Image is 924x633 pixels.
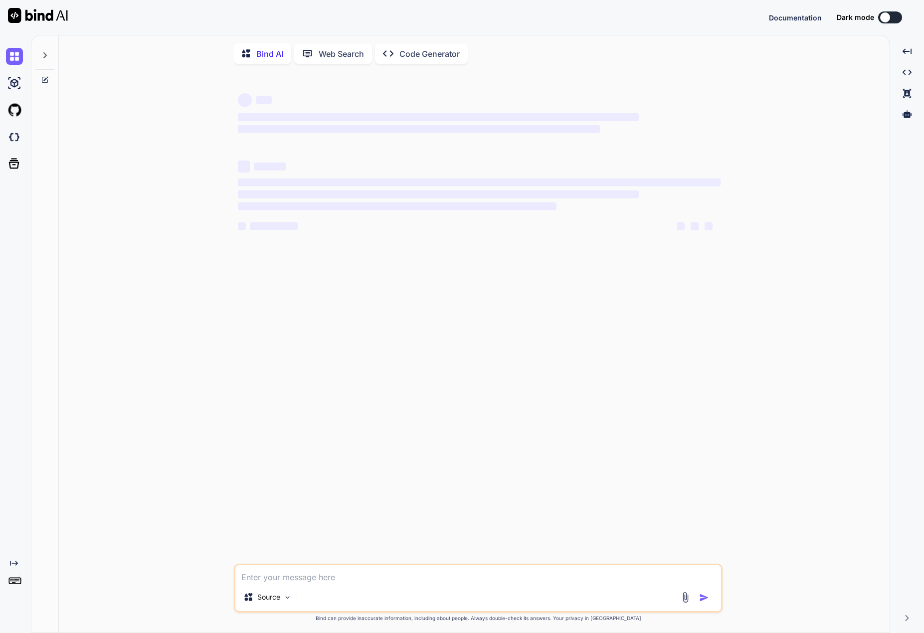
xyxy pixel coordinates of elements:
[691,222,699,230] span: ‌
[319,48,364,60] p: Web Search
[6,75,23,92] img: ai-studio
[238,190,638,198] span: ‌
[399,48,460,60] p: Code Generator
[677,222,685,230] span: ‌
[6,48,23,65] img: chat
[254,162,286,170] span: ‌
[8,8,68,23] img: Bind AI
[238,125,600,133] span: ‌
[6,102,23,119] img: githubLight
[234,615,723,622] p: Bind can provide inaccurate information, including about people. Always double-check its answers....
[705,222,713,230] span: ‌
[6,129,23,146] img: darkCloudIdeIcon
[238,93,252,107] span: ‌
[699,593,709,603] img: icon
[250,222,298,230] span: ‌
[257,592,280,602] p: Source
[680,592,691,603] img: attachment
[256,96,272,104] span: ‌
[769,13,822,22] span: Documentation
[769,12,822,23] button: Documentation
[238,178,721,186] span: ‌
[837,12,874,22] span: Dark mode
[283,593,292,602] img: Pick Models
[238,113,638,121] span: ‌
[238,202,556,210] span: ‌
[238,222,246,230] span: ‌
[238,160,250,172] span: ‌
[256,48,283,60] p: Bind AI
